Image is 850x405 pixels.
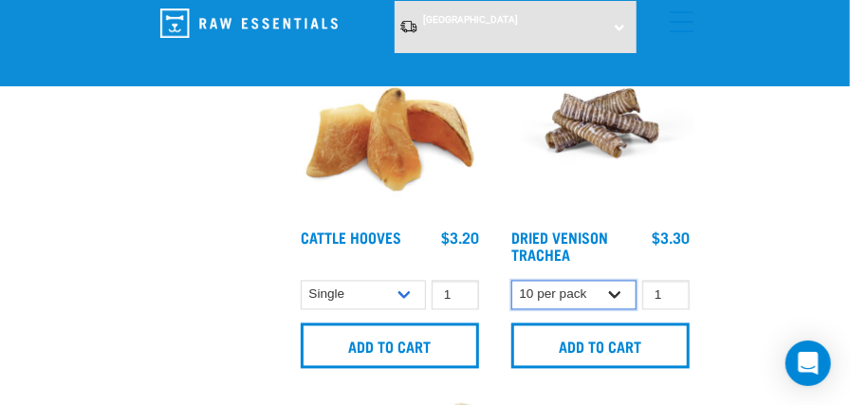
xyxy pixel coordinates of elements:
input: Add to cart [301,323,479,369]
div: $3.30 [652,230,690,247]
img: Pile Of Cattle Hooves Treats For Dogs [296,32,484,220]
input: 1 [642,281,690,310]
span: [GEOGRAPHIC_DATA] [423,14,518,25]
input: 1 [432,281,479,310]
img: Raw Essentials Logo [160,9,338,38]
div: $3.20 [441,230,479,247]
img: Stack of treats for pets including venison trachea [507,32,694,220]
img: van-moving.png [399,19,418,34]
input: Add to cart [511,323,690,369]
a: Cattle Hooves [301,233,401,242]
a: Dried Venison Trachea [511,233,608,259]
div: Open Intercom Messenger [785,341,831,386]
